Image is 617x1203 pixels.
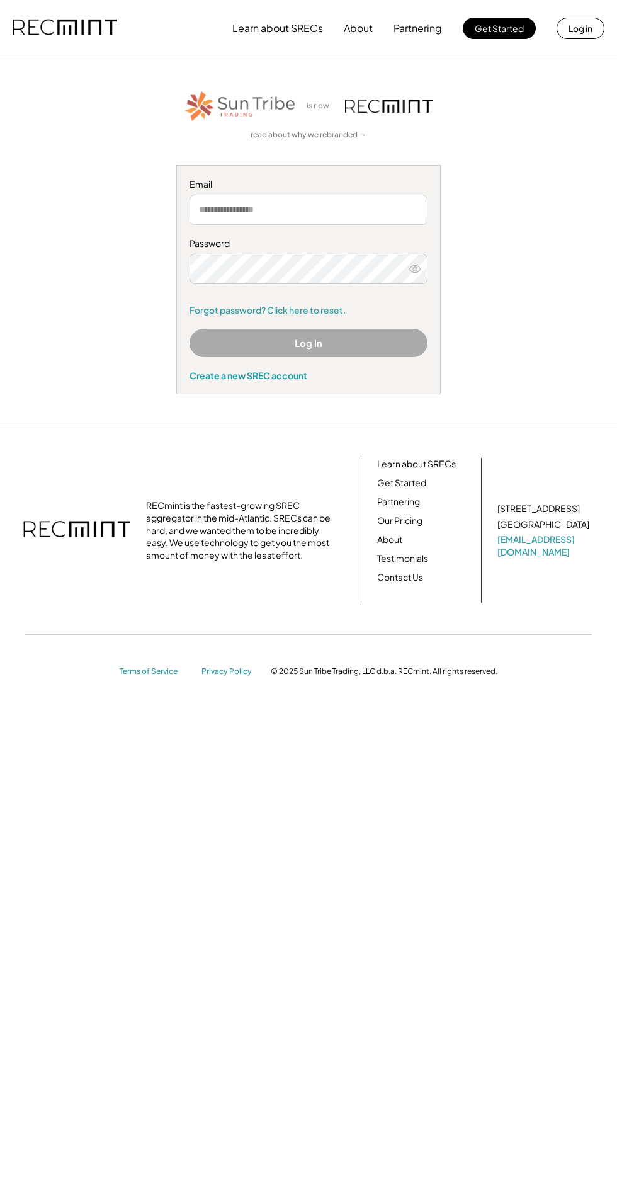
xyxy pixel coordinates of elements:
div: [STREET_ADDRESS] [497,503,580,515]
a: Forgot password? Click here to reset. [190,304,427,317]
button: Log in [557,18,604,39]
a: Get Started [377,477,426,489]
a: Partnering [377,496,420,508]
a: Privacy Policy [201,666,258,677]
img: recmint-logotype%403x.png [23,508,130,552]
div: [GEOGRAPHIC_DATA] [497,518,589,531]
button: About [344,16,373,41]
a: About [377,533,402,546]
a: Terms of Service [120,666,189,677]
img: recmint-logotype%403x.png [13,7,117,50]
div: Email [190,178,427,191]
a: Our Pricing [377,515,422,527]
a: read about why we rebranded → [251,130,366,140]
img: STT_Horizontal_Logo%2B-%2BColor.png [184,89,297,123]
img: recmint-logotype%403x.png [345,100,433,113]
div: Create a new SREC account [190,370,427,381]
div: Password [190,237,427,250]
a: [EMAIL_ADDRESS][DOMAIN_NAME] [497,533,592,558]
div: © 2025 Sun Tribe Trading, LLC d.b.a. RECmint. All rights reserved. [271,666,497,676]
a: Testimonials [377,552,428,565]
button: Get Started [463,18,536,39]
button: Partnering [393,16,442,41]
button: Learn about SRECs [232,16,323,41]
button: Log In [190,329,427,357]
a: Contact Us [377,571,423,584]
a: Learn about SRECs [377,458,456,470]
div: RECmint is the fastest-growing SREC aggregator in the mid-Atlantic. SRECs can be hard, and we wan... [146,499,335,561]
div: is now [303,101,339,111]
